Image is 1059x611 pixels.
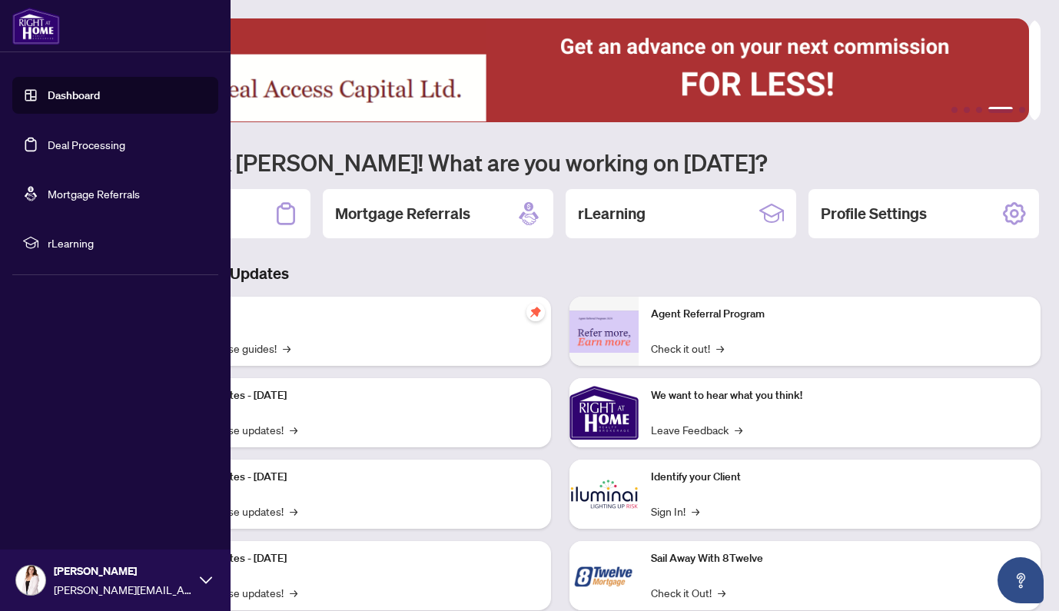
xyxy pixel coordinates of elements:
span: → [290,503,297,520]
img: Sail Away With 8Twelve [569,541,639,610]
p: Platform Updates - [DATE] [161,469,539,486]
img: Profile Icon [16,566,45,595]
span: → [692,503,699,520]
span: → [290,584,297,601]
a: Dashboard [48,88,100,102]
span: → [735,421,742,438]
p: Sail Away With 8Twelve [651,550,1028,567]
button: 4 [988,107,1013,113]
span: rLearning [48,234,207,251]
button: 1 [951,107,958,113]
a: Mortgage Referrals [48,187,140,201]
h2: Profile Settings [821,203,927,224]
button: 5 [1019,107,1025,113]
a: Leave Feedback→ [651,421,742,438]
p: Agent Referral Program [651,306,1028,323]
p: Platform Updates - [DATE] [161,550,539,567]
span: pushpin [526,303,545,321]
a: Deal Processing [48,138,125,151]
p: We want to hear what you think! [651,387,1028,404]
img: We want to hear what you think! [569,378,639,447]
button: 2 [964,107,970,113]
span: → [718,584,725,601]
h3: Brokerage & Industry Updates [80,263,1041,284]
span: → [290,421,297,438]
span: [PERSON_NAME][EMAIL_ADDRESS][DOMAIN_NAME] [54,581,192,598]
img: logo [12,8,60,45]
a: Check it out!→ [651,340,724,357]
img: Slide 3 [80,18,1029,122]
img: Identify your Client [569,460,639,529]
p: Platform Updates - [DATE] [161,387,539,404]
p: Self-Help [161,306,539,323]
button: 3 [976,107,982,113]
img: Agent Referral Program [569,310,639,353]
a: Sign In!→ [651,503,699,520]
span: → [283,340,290,357]
h1: Welcome back [PERSON_NAME]! What are you working on [DATE]? [80,148,1041,177]
span: [PERSON_NAME] [54,563,192,579]
button: Open asap [998,557,1044,603]
p: Identify your Client [651,469,1028,486]
a: Check it Out!→ [651,584,725,601]
span: → [716,340,724,357]
h2: rLearning [578,203,646,224]
h2: Mortgage Referrals [335,203,470,224]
